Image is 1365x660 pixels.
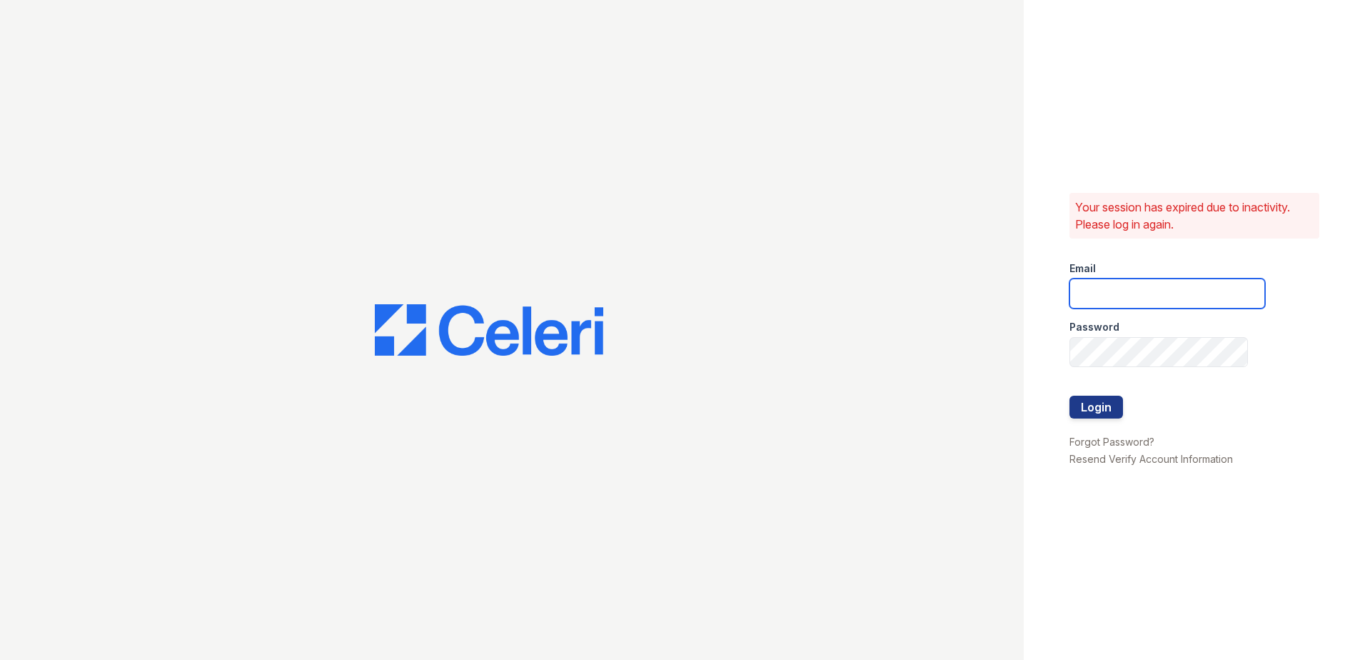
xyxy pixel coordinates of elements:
p: Your session has expired due to inactivity. Please log in again. [1075,199,1314,233]
img: CE_Logo_Blue-a8612792a0a2168367f1c8372b55b34899dd931a85d93a1a3d3e32e68fde9ad4.png [375,304,603,356]
label: Email [1069,261,1096,276]
a: Forgot Password? [1069,436,1154,448]
button: Login [1069,396,1123,419]
a: Resend Verify Account Information [1069,453,1233,465]
label: Password [1069,320,1119,334]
